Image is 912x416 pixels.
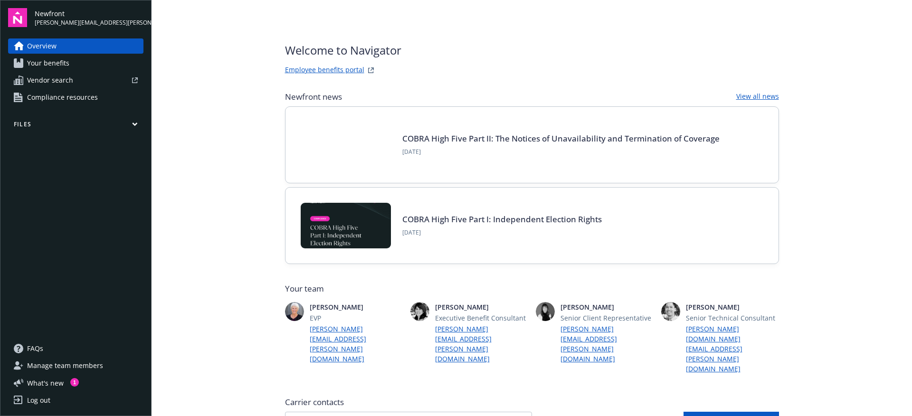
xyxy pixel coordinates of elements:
span: Newfront news [285,91,342,103]
span: EVP [310,313,403,323]
span: Vendor search [27,73,73,88]
span: Welcome to Navigator [285,42,401,59]
span: [DATE] [402,148,720,156]
a: Vendor search [8,73,143,88]
span: [PERSON_NAME][EMAIL_ADDRESS][PERSON_NAME][DOMAIN_NAME] [35,19,143,27]
img: photo [285,302,304,321]
span: FAQs [27,341,43,356]
span: [DATE] [402,228,602,237]
span: Carrier contacts [285,397,779,408]
a: [PERSON_NAME][EMAIL_ADDRESS][PERSON_NAME][DOMAIN_NAME] [435,324,528,364]
span: Overview [27,38,57,54]
span: What ' s new [27,378,64,388]
button: Newfront[PERSON_NAME][EMAIL_ADDRESS][PERSON_NAME][DOMAIN_NAME] [35,8,143,27]
span: Your benefits [27,56,69,71]
img: navigator-logo.svg [8,8,27,27]
span: Compliance resources [27,90,98,105]
img: photo [661,302,680,321]
span: Senior Technical Consultant [686,313,779,323]
a: [PERSON_NAME][EMAIL_ADDRESS][PERSON_NAME][DOMAIN_NAME] [560,324,654,364]
img: BLOG-Card Image - Compliance - COBRA High Five Pt 2 - 08-21-25.jpg [301,122,391,168]
a: Overview [8,38,143,54]
div: 1 [70,378,79,387]
span: Your team [285,283,779,294]
a: COBRA High Five Part I: Independent Election Rights [402,214,602,225]
img: BLOG-Card Image - Compliance - COBRA High Five Pt 1 07-18-25.jpg [301,203,391,248]
a: Compliance resources [8,90,143,105]
span: [PERSON_NAME] [686,302,779,312]
span: [PERSON_NAME] [310,302,403,312]
a: [PERSON_NAME][EMAIL_ADDRESS][PERSON_NAME][DOMAIN_NAME] [310,324,403,364]
img: photo [410,302,429,321]
span: [PERSON_NAME] [435,302,528,312]
a: Your benefits [8,56,143,71]
a: Manage team members [8,358,143,373]
span: [PERSON_NAME] [560,302,654,312]
span: Manage team members [27,358,103,373]
img: photo [536,302,555,321]
button: Files [8,120,143,132]
button: What's new1 [8,378,79,388]
span: Senior Client Representative [560,313,654,323]
span: Executive Benefit Consultant [435,313,528,323]
a: Employee benefits portal [285,65,364,76]
a: [PERSON_NAME][DOMAIN_NAME][EMAIL_ADDRESS][PERSON_NAME][DOMAIN_NAME] [686,324,779,374]
a: FAQs [8,341,143,356]
a: COBRA High Five Part II: The Notices of Unavailability and Termination of Coverage [402,133,720,144]
a: striveWebsite [365,65,377,76]
span: Newfront [35,9,143,19]
div: Log out [27,393,50,408]
a: View all news [736,91,779,103]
